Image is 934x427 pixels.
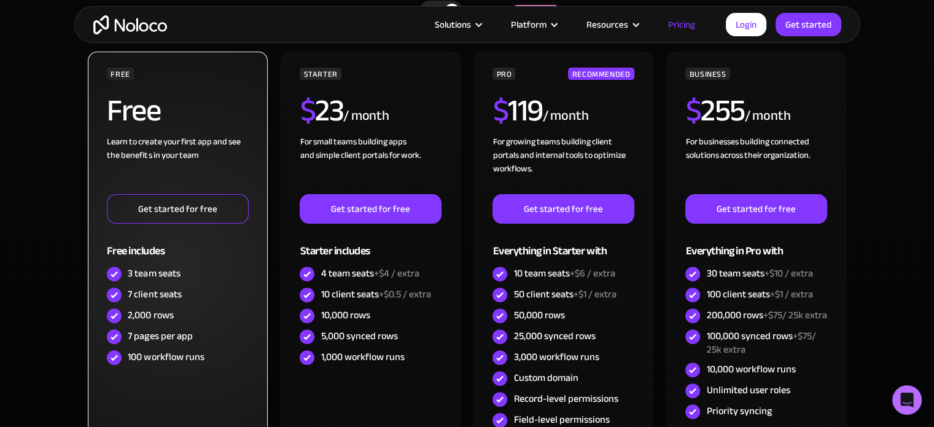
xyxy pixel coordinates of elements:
h2: 119 [492,95,542,126]
div: 30 team seats [706,267,812,280]
div: Custom domain [513,371,578,385]
div: Unlimited user roles [706,383,790,397]
div: 100 client seats [706,288,812,301]
a: Login [726,13,766,36]
div: Open Intercom Messenger [892,385,922,415]
div: 100,000 synced rows [706,329,827,356]
a: Get started for free [685,194,827,224]
div: Solutions [419,17,496,33]
div: 100 workflow runs [128,350,204,364]
div: Solutions [435,17,471,33]
div: FREE [107,68,134,80]
span: $ [685,82,701,139]
span: +$75/ 25k extra [706,327,815,359]
div: 3,000 workflow runs [513,350,599,364]
div: For businesses building connected solutions across their organization. ‍ [685,135,827,194]
div: 4 team seats [321,267,419,280]
div: Free includes [107,224,248,264]
div: / month [343,106,389,126]
div: Platform [496,17,571,33]
div: / month [542,106,588,126]
div: 1,000 workflow runs [321,350,404,364]
a: Get started [776,13,841,36]
div: Resources [571,17,653,33]
a: Get started for free [300,194,441,224]
div: Starter includes [300,224,441,264]
div: PRO [492,68,515,80]
a: Pricing [653,17,710,33]
h2: 255 [685,95,744,126]
span: +$10 / extra [764,264,812,283]
div: STARTER [300,68,341,80]
div: 7 client seats [128,288,181,301]
div: 7 pages per app [128,329,192,343]
div: 25,000 synced rows [513,329,595,343]
div: Field-level permissions [513,413,609,426]
div: Everything in Starter with [492,224,634,264]
span: $ [300,82,315,139]
div: Priority syncing [706,404,771,418]
div: 10,000 rows [321,308,370,322]
span: +$4 / extra [373,264,419,283]
div: 2,000 rows [128,308,173,322]
div: 3 team seats [128,267,180,280]
div: 50,000 rows [513,308,564,322]
span: +$1 / extra [573,285,616,304]
span: $ [492,82,508,139]
div: 200,000 rows [706,308,827,322]
div: Record-level permissions [513,392,618,405]
h2: Free [107,95,160,126]
div: 50 client seats [513,288,616,301]
div: 10 client seats [321,288,430,301]
span: +$6 / extra [569,264,615,283]
div: 10,000 workflow runs [706,362,795,376]
div: 10 team seats [513,267,615,280]
span: +$75/ 25k extra [763,306,827,324]
span: +$0.5 / extra [378,285,430,304]
div: / month [744,106,790,126]
a: Get started for free [492,194,634,224]
div: For growing teams building client portals and internal tools to optimize workflows. [492,135,634,194]
div: Learn to create your first app and see the benefits in your team ‍ [107,135,248,194]
div: RECOMMENDED [568,68,634,80]
div: Resources [586,17,628,33]
div: 5,000 synced rows [321,329,397,343]
a: home [93,15,167,34]
h2: 23 [300,95,343,126]
span: +$1 / extra [769,285,812,304]
div: BUSINESS [685,68,730,80]
div: Everything in Pro with [685,224,827,264]
div: For small teams building apps and simple client portals for work. ‍ [300,135,441,194]
div: Platform [511,17,547,33]
a: Get started for free [107,194,248,224]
